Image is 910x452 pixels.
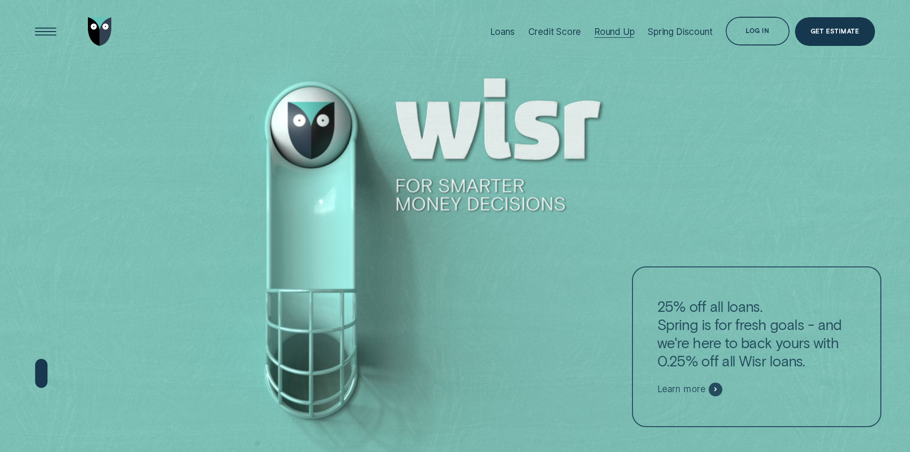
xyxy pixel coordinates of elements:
div: Credit Score [528,26,581,37]
div: Spring Discount [648,26,712,37]
a: Get Estimate [795,17,875,46]
button: Open Menu [32,17,60,46]
a: 25% off all loans.Spring is for fresh goals - and we're here to back yours with 0.25% off all Wis... [632,266,882,427]
span: Learn more [657,384,706,395]
div: Loans [490,26,515,37]
div: Round Up [594,26,635,37]
button: Log in [726,17,789,45]
img: Wisr [88,17,112,46]
p: 25% off all loans. Spring is for fresh goals - and we're here to back yours with 0.25% off all Wi... [657,297,856,370]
